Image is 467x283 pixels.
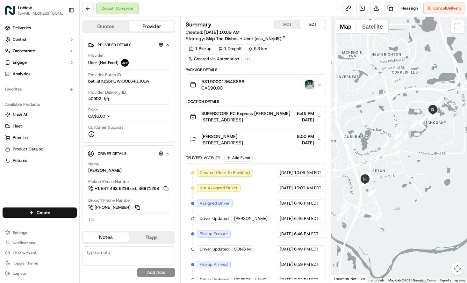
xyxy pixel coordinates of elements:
span: [DATE] [280,277,293,283]
span: Driver Updated [200,246,229,252]
div: 5.3 km [246,44,270,53]
div: 9 [336,212,344,220]
button: CA$6.80 [88,113,144,119]
h3: Summary [186,22,212,27]
span: 6:59 PM EDT [294,262,319,267]
span: Orchestrate [13,48,35,54]
span: [DATE] [58,116,71,121]
button: Show satellite imagery [357,20,388,33]
span: [DATE] [280,231,293,237]
a: Created via Automation [186,54,242,63]
span: 10:09 AM EDT [294,170,321,176]
span: [PHONE_NUMBER] [95,205,131,210]
span: [DATE] [280,262,293,267]
button: Notes [83,232,129,243]
a: Promise [5,135,74,141]
button: Notifications [3,238,77,247]
span: Driver Updated [200,277,229,283]
span: Toggle Theme [13,261,38,266]
button: 409D2 [88,96,109,102]
span: Knowledge Base [13,142,49,149]
button: Nash AI [3,110,77,120]
span: Created (Sent To Provider) [200,170,250,176]
span: [DATE] [297,117,314,123]
button: Start new chat [108,63,116,70]
div: 21 [403,131,411,140]
span: [DATE] [280,170,293,176]
button: +1 647 498 5216 ext. 46971258 [88,185,169,192]
div: Location Not Live [331,275,368,283]
button: Create [3,207,77,218]
a: Deliveries [3,23,77,33]
img: 4920774857489_3d7f54699973ba98c624_72.jpg [13,61,25,72]
span: [DATE] [280,216,293,221]
img: Loblaw [5,5,15,15]
div: Strategy: [186,35,286,42]
span: 6:46 PM EDT [294,231,319,237]
a: [PHONE_NUMBER] [88,204,141,211]
span: Pylon [63,158,77,163]
span: • [55,99,57,104]
span: Provider [88,53,104,58]
span: Engage [13,60,27,65]
img: photo_proof_of_delivery image [305,80,314,89]
span: Tip [88,216,94,222]
div: [PERSON_NAME] [88,168,122,173]
button: MDT [275,20,300,29]
button: [EMAIL_ADDRESS][DOMAIN_NAME] [18,11,63,16]
span: Promise [13,135,28,141]
span: Driver Updated [200,216,229,221]
span: 10:09 AM EDT [294,185,321,191]
span: SONG M. [234,246,252,252]
span: Assigned Driver [200,200,230,206]
span: Loblaw 12 agents [20,116,54,121]
img: Loblaw 12 agents [6,110,17,120]
span: SUPERSTORE PC Express [PERSON_NAME] [201,110,290,117]
div: 5 [370,212,379,220]
span: [DATE] [280,185,293,191]
button: Fleet [3,121,77,131]
span: Log out [13,271,26,276]
div: 20 [394,148,402,156]
div: 25 [418,116,426,125]
span: 531900013648668 [201,78,244,85]
span: Cancel Delivery [433,5,462,11]
button: Engage [3,57,77,68]
span: Driver Details [98,151,126,156]
span: [DATE] [280,246,293,252]
a: Analytics [3,69,77,79]
div: 40 [428,111,436,120]
span: 6:49 PM EDT [294,246,319,252]
div: 💻 [54,143,59,148]
span: [STREET_ADDRESS] [201,117,290,123]
img: uber-new-logo.jpeg [121,59,129,67]
button: SUPERSTORE PC Express [PERSON_NAME][STREET_ADDRESS]6:45 PM[DATE] [186,106,326,127]
span: 8:00 PM [297,133,314,140]
span: Deliveries [13,25,31,31]
div: 12 [368,188,376,196]
button: EDT [300,20,326,29]
button: Loblaw [18,4,32,11]
p: Welcome 👋 [6,25,116,36]
a: Terms (opens in new tab) [427,279,436,282]
div: Past conversations [6,83,43,88]
div: Package Details [186,67,326,72]
button: Toggle fullscreen view [451,20,464,33]
span: Notifications [13,240,35,245]
a: 💻API Documentation [51,140,105,151]
img: Google [333,274,354,283]
button: Driver Details [88,148,170,159]
span: • [55,116,57,121]
span: Control [13,37,26,42]
div: 1 [382,141,390,149]
span: [PERSON_NAME] [234,216,268,221]
div: 26 [394,131,402,140]
span: Name [88,161,99,167]
span: bat_sFKzSbPGWIOOL64iZlJ0Ew [88,78,149,84]
span: Pickup Enroute [200,231,228,237]
span: [PERSON_NAME] [234,277,268,283]
span: Provider Details [98,42,131,47]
